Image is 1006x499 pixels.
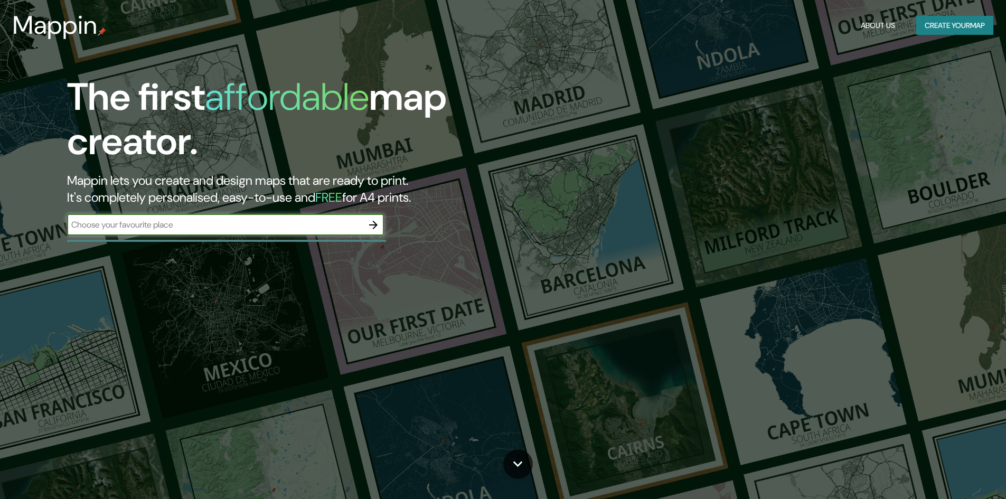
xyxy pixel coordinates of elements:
h3: Mappin [13,11,98,40]
input: Choose your favourite place [67,219,363,231]
h2: Mappin lets you create and design maps that are ready to print. It's completely personalised, eas... [67,172,570,206]
button: Create yourmap [916,16,993,35]
h1: The first map creator. [67,75,570,172]
img: mappin-pin [98,27,106,36]
h5: FREE [315,189,342,205]
button: About Us [857,16,899,35]
h1: affordable [205,72,369,121]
